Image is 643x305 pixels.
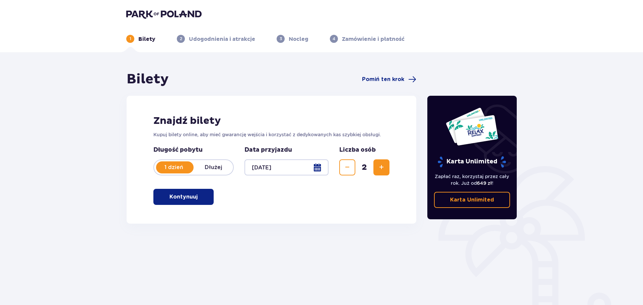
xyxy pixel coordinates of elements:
[138,35,155,43] p: Bilety
[477,180,492,186] span: 649 zł
[339,146,376,154] p: Liczba osób
[437,156,507,168] p: Karta Unlimited
[342,35,405,43] p: Zamówienie i płatność
[330,35,405,43] div: 4Zamówienie i płatność
[244,146,292,154] p: Data przyjazdu
[189,35,255,43] p: Udogodnienia i atrakcje
[153,146,234,154] p: Długość pobytu
[333,36,335,42] p: 4
[177,35,255,43] div: 2Udogodnienia i atrakcje
[194,164,233,171] p: Dłużej
[126,9,202,19] img: Park of Poland logo
[357,162,372,172] span: 2
[434,173,510,186] p: Zapłać raz, korzystaj przez cały rok. Już od !
[373,159,389,175] button: Zwiększ
[434,192,510,208] a: Karta Unlimited
[154,164,194,171] p: 1 dzień
[289,35,308,43] p: Nocleg
[153,115,389,127] h2: Znajdź bilety
[153,189,214,205] button: Kontynuuj
[127,71,169,88] h1: Bilety
[126,35,155,43] div: 1Bilety
[362,76,404,83] span: Pomiń ten krok
[362,75,416,83] a: Pomiń ten krok
[277,35,308,43] div: 3Nocleg
[130,36,131,42] p: 1
[280,36,282,42] p: 3
[445,107,499,146] img: Dwie karty całoroczne do Suntago z napisem 'UNLIMITED RELAX', na białym tle z tropikalnymi liśćmi...
[339,159,355,175] button: Zmniejsz
[450,196,494,204] p: Karta Unlimited
[180,36,182,42] p: 2
[169,193,198,201] p: Kontynuuj
[153,131,389,138] p: Kupuj bilety online, aby mieć gwarancję wejścia i korzystać z dedykowanych kas szybkiej obsługi.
